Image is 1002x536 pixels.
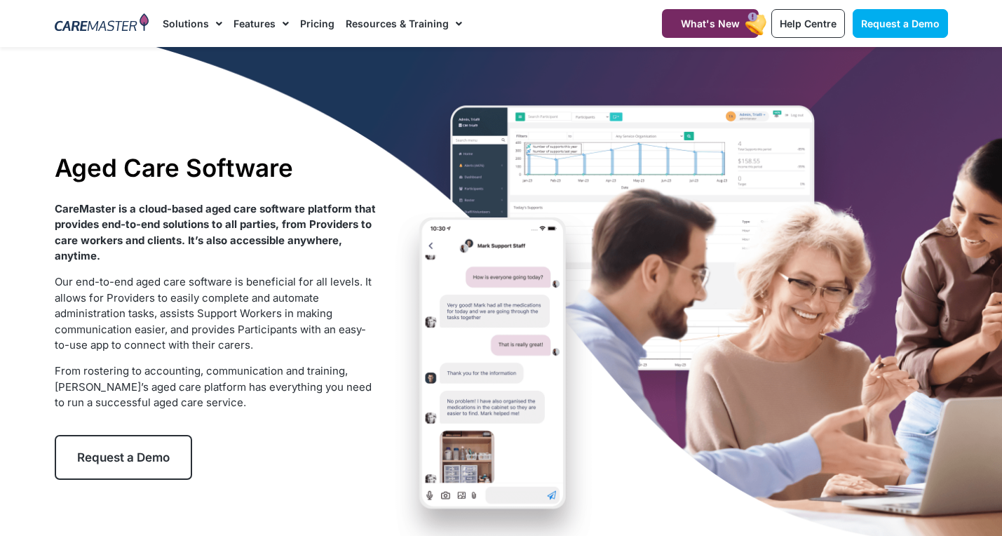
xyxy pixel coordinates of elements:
a: Request a Demo [853,9,948,38]
span: Request a Demo [77,450,170,464]
span: Help Centre [780,18,837,29]
span: Request a Demo [861,18,940,29]
a: Help Centre [771,9,845,38]
span: From rostering to accounting, communication and training, [PERSON_NAME]’s aged care platform has ... [55,364,372,409]
a: Request a Demo [55,435,192,480]
span: Our end-to-end aged care software is beneficial for all levels. It allows for Providers to easily... [55,275,372,351]
h1: Aged Care Software [55,153,377,182]
img: CareMaster Logo [55,13,149,34]
strong: CareMaster is a cloud-based aged care software platform that provides end-to-end solutions to all... [55,202,376,263]
span: What's New [681,18,740,29]
a: What's New [662,9,759,38]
